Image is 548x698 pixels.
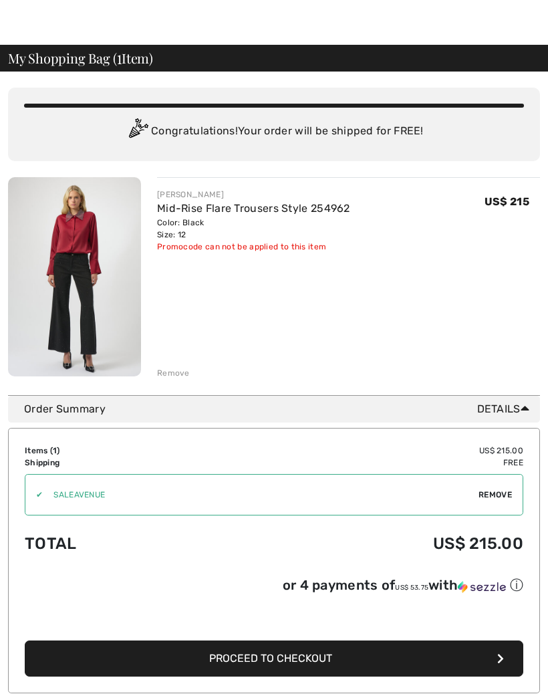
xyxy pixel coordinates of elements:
[25,599,523,636] iframe: PayPal-paypal
[25,445,207,457] td: Items ( )
[207,457,523,469] td: Free
[477,401,535,417] span: Details
[395,584,428,592] span: US$ 53.75
[25,641,523,677] button: Proceed to Checkout
[25,521,207,566] td: Total
[8,51,153,65] span: My Shopping Bag ( Item)
[25,457,207,469] td: Shipping
[43,475,478,515] input: Promo code
[157,367,190,379] div: Remove
[485,195,529,208] span: US$ 215
[24,401,535,417] div: Order Summary
[157,217,350,241] div: Color: Black Size: 12
[458,581,506,593] img: Sezzle
[207,521,523,566] td: US$ 215.00
[25,576,523,599] div: or 4 payments ofUS$ 53.75withSezzle Click to learn more about Sezzle
[207,445,523,457] td: US$ 215.00
[117,48,122,66] span: 1
[157,241,350,253] div: Promocode can not be applied to this item
[53,446,57,455] span: 1
[157,202,350,215] a: Mid-Rise Flare Trousers Style 254962
[25,489,43,501] div: ✔
[283,576,523,594] div: or 4 payments of with
[8,177,141,376] img: Mid-Rise Flare Trousers Style 254962
[157,189,350,201] div: [PERSON_NAME]
[209,652,332,665] span: Proceed to Checkout
[478,489,512,501] span: Remove
[124,118,151,145] img: Congratulation2.svg
[24,118,524,145] div: Congratulations! Your order will be shipped for FREE!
